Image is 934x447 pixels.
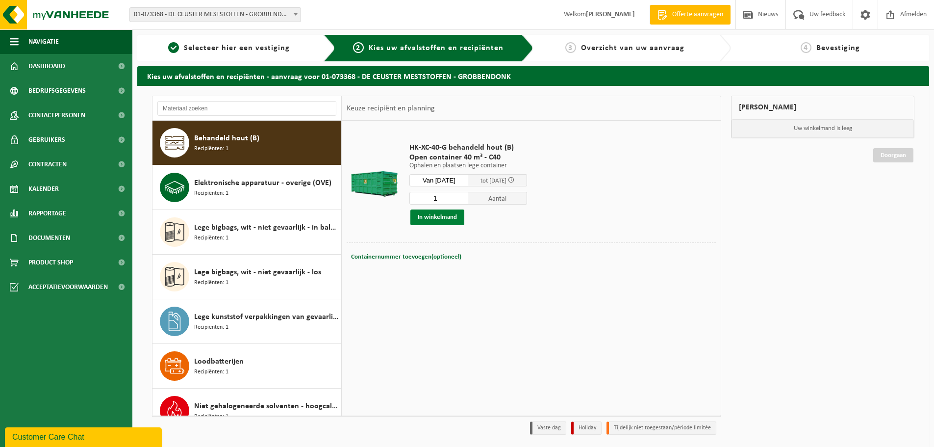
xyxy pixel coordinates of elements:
[137,66,929,85] h2: Kies uw afvalstoffen en recipiënten - aanvraag voor 01-073368 - DE CEUSTER MESTSTOFFEN - GROBBENDONK
[152,210,341,255] button: Lege bigbags, wit - niet gevaarlijk - in balen Recipiënten: 1
[28,128,65,152] span: Gebruikers
[130,8,301,22] span: 01-073368 - DE CEUSTER MESTSTOFFEN - GROBBENDONK
[342,96,440,121] div: Keuze recipiënt en planning
[152,255,341,299] button: Lege bigbags, wit - niet gevaarlijk - los Recipiënten: 1
[194,189,228,198] span: Recipiënten: 1
[194,412,228,421] span: Recipiënten: 1
[873,148,913,162] a: Doorgaan
[142,42,316,54] a: 1Selecteer hier een vestiging
[184,44,290,52] span: Selecteer hier een vestiging
[409,162,527,169] p: Ophalen en plaatsen lege container
[350,250,462,264] button: Containernummer toevoegen(optioneel)
[468,192,527,205] span: Aantal
[353,42,364,53] span: 2
[606,421,716,435] li: Tijdelijk niet toegestaan/période limitée
[732,119,914,138] p: Uw winkelmand is leeg
[5,425,164,447] iframe: chat widget
[571,421,602,435] li: Holiday
[351,254,461,260] span: Containernummer toevoegen(optioneel)
[28,103,85,128] span: Contactpersonen
[28,177,59,201] span: Kalender
[194,132,259,144] span: Behandeld hout (B)
[157,101,336,116] input: Materiaal zoeken
[816,44,860,52] span: Bevestiging
[530,421,566,435] li: Vaste dag
[410,210,464,225] button: In winkelmand
[731,96,914,119] div: [PERSON_NAME]
[152,121,341,165] button: Behandeld hout (B) Recipiënten: 1
[28,275,108,299] span: Acceptatievoorwaarden
[194,234,228,243] span: Recipiënten: 1
[152,389,341,433] button: Niet gehalogeneerde solventen - hoogcalorisch in 200lt-vat Recipiënten: 1
[28,201,66,226] span: Rapportage
[152,344,341,389] button: Loodbatterijen Recipiënten: 1
[152,165,341,210] button: Elektronische apparatuur - overige (OVE) Recipiënten: 1
[194,311,338,323] span: Lege kunststof verpakkingen van gevaarlijke stoffen
[369,44,504,52] span: Kies uw afvalstoffen en recipiënten
[194,144,228,154] span: Recipiënten: 1
[581,44,684,52] span: Overzicht van uw aanvraag
[28,226,70,250] span: Documenten
[670,10,726,20] span: Offerte aanvragen
[586,11,635,18] strong: [PERSON_NAME]
[28,54,65,79] span: Dashboard
[28,250,73,275] span: Product Shop
[168,42,179,53] span: 1
[650,5,731,25] a: Offerte aanvragen
[194,368,228,377] span: Recipiënten: 1
[194,222,338,234] span: Lege bigbags, wit - niet gevaarlijk - in balen
[409,153,527,162] span: Open container 40 m³ - C40
[129,7,301,22] span: 01-073368 - DE CEUSTER MESTSTOFFEN - GROBBENDONK
[409,174,468,186] input: Selecteer datum
[194,177,331,189] span: Elektronische apparatuur - overige (OVE)
[28,152,67,177] span: Contracten
[194,278,228,288] span: Recipiënten: 1
[565,42,576,53] span: 3
[801,42,811,53] span: 4
[194,400,338,412] span: Niet gehalogeneerde solventen - hoogcalorisch in 200lt-vat
[409,143,527,153] span: HK-XC-40-G behandeld hout (B)
[152,299,341,344] button: Lege kunststof verpakkingen van gevaarlijke stoffen Recipiënten: 1
[194,323,228,332] span: Recipiënten: 1
[194,356,244,368] span: Loodbatterijen
[194,266,321,278] span: Lege bigbags, wit - niet gevaarlijk - los
[28,79,86,103] span: Bedrijfsgegevens
[480,178,506,184] span: tot [DATE]
[28,29,59,54] span: Navigatie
